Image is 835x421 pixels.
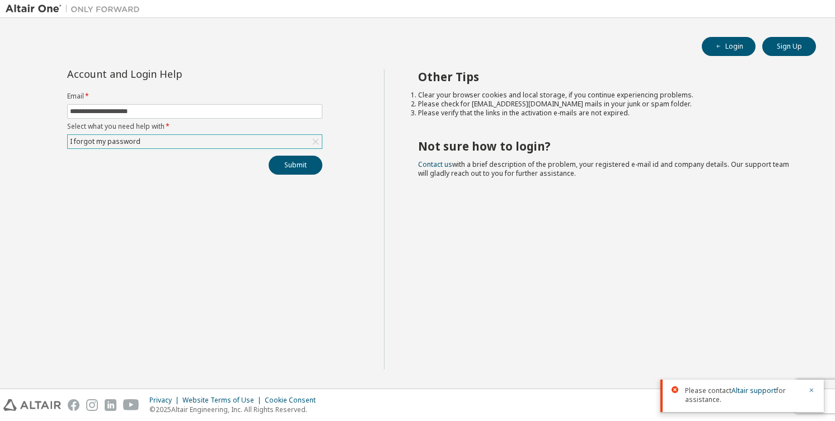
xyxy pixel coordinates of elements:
[68,399,79,411] img: facebook.svg
[182,396,265,405] div: Website Terms of Use
[68,135,142,148] div: I forgot my password
[149,405,322,414] p: © 2025 Altair Engineering, Inc. All Rights Reserved.
[105,399,116,411] img: linkedin.svg
[149,396,182,405] div: Privacy
[685,386,801,404] span: Please contact for assistance.
[702,37,756,56] button: Login
[123,399,139,411] img: youtube.svg
[67,92,322,101] label: Email
[269,156,322,175] button: Submit
[67,69,271,78] div: Account and Login Help
[418,160,452,169] a: Contact us
[418,160,789,178] span: with a brief description of the problem, your registered e-mail id and company details. Our suppo...
[418,91,796,100] li: Clear your browser cookies and local storage, if you continue experiencing problems.
[418,109,796,118] li: Please verify that the links in the activation e-mails are not expired.
[762,37,816,56] button: Sign Up
[418,69,796,84] h2: Other Tips
[68,135,322,148] div: I forgot my password
[265,396,322,405] div: Cookie Consent
[418,100,796,109] li: Please check for [EMAIL_ADDRESS][DOMAIN_NAME] mails in your junk or spam folder.
[731,386,776,395] a: Altair support
[418,139,796,153] h2: Not sure how to login?
[67,122,322,131] label: Select what you need help with
[3,399,61,411] img: altair_logo.svg
[6,3,146,15] img: Altair One
[86,399,98,411] img: instagram.svg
